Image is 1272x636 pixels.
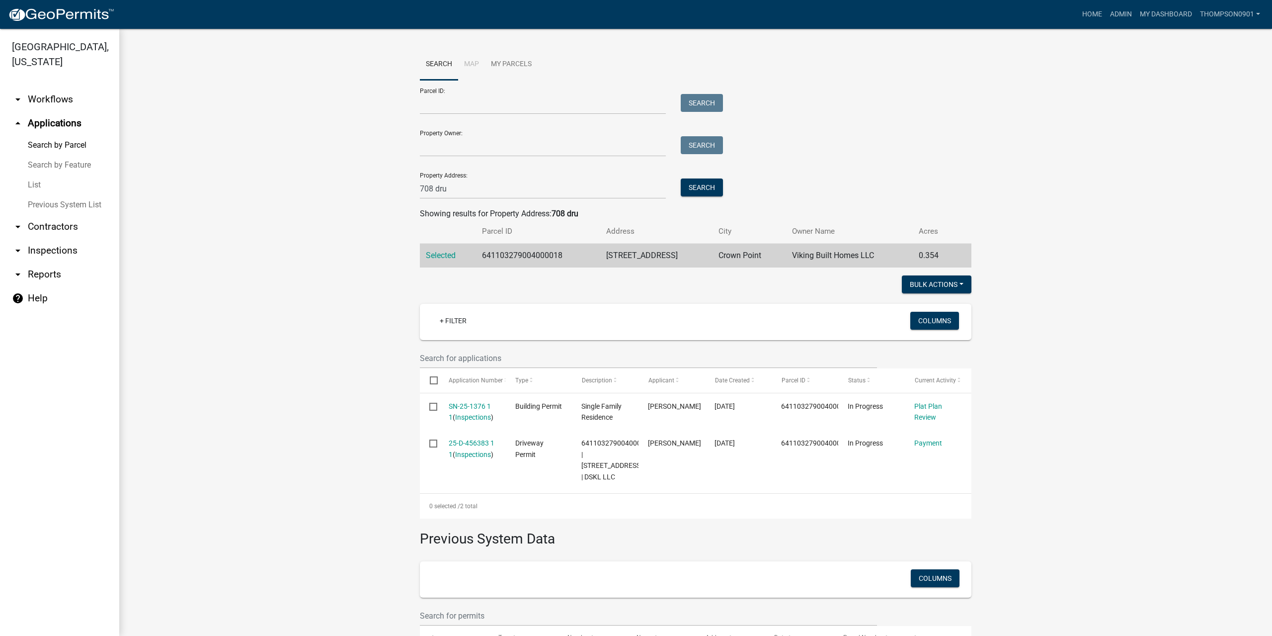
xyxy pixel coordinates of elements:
datatable-header-cell: Type [505,368,572,392]
a: thompson0901 [1196,5,1264,24]
datatable-header-cell: Status [838,368,905,392]
input: Search for permits [420,606,877,626]
span: In Progress [848,439,883,447]
button: Search [681,94,723,112]
i: help [12,292,24,304]
span: Application Number [449,377,503,384]
a: Inspections [455,451,491,458]
datatable-header-cell: Applicant [638,368,705,392]
td: [STREET_ADDRESS] [600,244,713,268]
td: Crown Point [713,244,786,268]
i: arrow_drop_down [12,269,24,280]
span: 07/29/2025 [715,439,735,447]
td: Viking Built Homes LLC [786,244,912,268]
div: 2 total [420,494,971,519]
a: + Filter [432,312,475,330]
span: 641103279004000018 [781,439,853,447]
a: My Parcels [485,49,538,81]
span: 641103279004000018 [781,402,853,410]
i: arrow_drop_down [12,221,24,233]
i: arrow_drop_down [12,245,24,257]
span: Tami Evans [648,402,701,410]
th: Address [600,220,713,243]
a: Plat Plan Review [914,402,942,422]
datatable-header-cell: Parcel ID [772,368,838,392]
datatable-header-cell: Select [420,368,439,392]
button: Search [681,179,723,196]
button: Bulk Actions [902,275,971,293]
span: 07/29/2025 [715,402,735,410]
button: Search [681,136,723,154]
span: Tami Evans [648,439,701,447]
datatable-header-cell: Date Created [705,368,772,392]
datatable-header-cell: Current Activity [905,368,971,392]
input: Search for applications [420,348,877,368]
datatable-header-cell: Application Number [439,368,505,392]
i: arrow_drop_down [12,93,24,105]
div: Showing results for Property Address: [420,208,971,220]
span: Status [848,377,865,384]
span: Applicant [648,377,674,384]
datatable-header-cell: Description [572,368,638,392]
a: Home [1078,5,1106,24]
h3: Previous System Data [420,519,971,549]
span: In Progress [848,402,883,410]
a: My Dashboard [1136,5,1196,24]
strong: 708 dru [552,209,578,218]
i: arrow_drop_up [12,117,24,129]
a: Inspections [455,413,491,421]
span: 641103279004000018 | 708 Druim Trl | DSKL LLC [581,439,653,481]
span: Single Family Residence [581,402,622,422]
th: Parcel ID [476,220,600,243]
td: 641103279004000018 [476,244,600,268]
span: Type [515,377,528,384]
th: Owner Name [786,220,912,243]
td: 0.354 [913,244,955,268]
span: Driveway Permit [515,439,544,458]
a: Search [420,49,458,81]
a: 25-D-456383 1 1 [449,439,494,458]
a: SN-25-1376 1 1 [449,402,491,422]
span: Building Permit [515,402,562,410]
span: Parcel ID [781,377,805,384]
th: Acres [913,220,955,243]
a: Admin [1106,5,1136,24]
th: City [713,220,786,243]
a: Payment [914,439,942,447]
span: 0 selected / [429,503,460,510]
span: Current Activity [914,377,955,384]
a: Selected [426,251,456,260]
div: ( ) [449,438,496,460]
button: Columns [910,312,959,330]
span: Date Created [715,377,749,384]
button: Columns [911,569,959,587]
span: Description [581,377,612,384]
div: ( ) [449,401,496,424]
